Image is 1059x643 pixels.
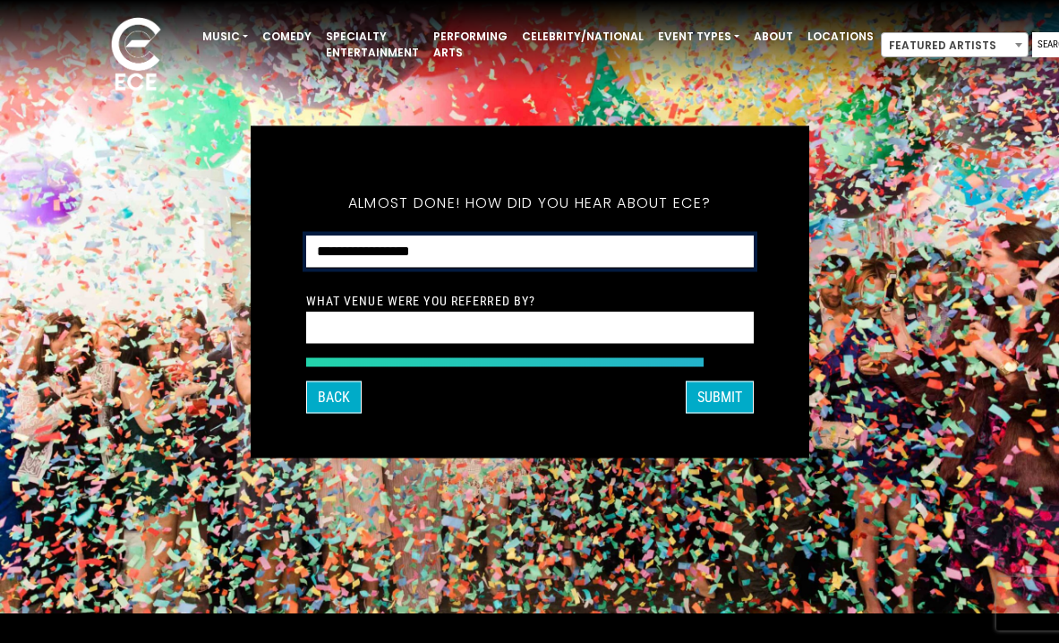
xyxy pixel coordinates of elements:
[747,21,800,52] a: About
[515,21,651,52] a: Celebrity/National
[306,236,754,269] select: How did you hear about ECE
[306,382,362,414] button: Back
[881,32,1029,57] span: Featured Artists
[882,33,1028,58] span: Featured Artists
[426,21,515,68] a: Performing Arts
[651,21,747,52] a: Event Types
[306,171,754,236] h5: Almost done! How did you hear about ECE?
[800,21,881,52] a: Locations
[306,293,536,309] label: What venue were you referred by?
[255,21,319,52] a: Comedy
[319,21,426,68] a: Specialty Entertainment
[91,13,181,99] img: ece_new_logo_whitev2-1.png
[686,382,754,414] button: SUBMIT
[195,21,255,52] a: Music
